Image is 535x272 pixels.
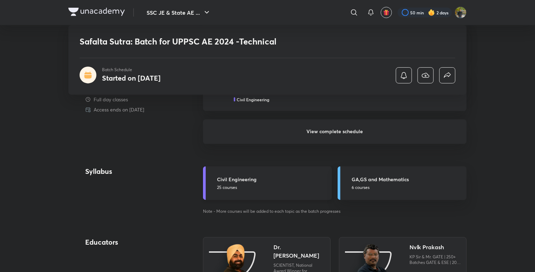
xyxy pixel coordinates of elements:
h6: View complete schedule [203,120,467,144]
div: KP Sir & Mr. GATE | 250+ Batches GATE & ESE | 20 Yrs Teaching |Simplify Concepts | Mentored Highe... [409,254,461,266]
img: streak [428,9,435,16]
p: Full day classes [94,96,128,103]
img: shubham rawat [455,7,467,19]
h1: Safalta Sutra: Batch for UPPSC AE 2024 -Technical [80,36,354,47]
p: Batch Schedule [102,67,161,73]
div: Dr. [PERSON_NAME] [273,243,325,260]
h5: Civil Engineering [217,176,328,183]
a: Company Logo [68,8,125,18]
button: SSC JE & State AE ... [142,6,215,20]
h5: Civil Engineering [237,96,269,103]
p: 6 courses [352,185,462,191]
p: 25 courses [217,185,328,191]
img: Company Logo [68,8,125,16]
p: Note - More courses will be added to each topic as the batch progresses [203,209,467,215]
p: Access ends on [DATE] [94,106,144,113]
h4: Started on [DATE] [102,73,161,83]
h4: Syllabus [85,166,180,177]
button: avatar [381,7,392,18]
a: GA,GS and Mathematics6 courses [338,166,467,200]
img: avatar [383,9,390,16]
h4: Educators [85,237,181,248]
a: Civil Engineering25 courses [203,166,332,200]
h5: GA,GS and Mathematics [352,176,462,183]
div: Nvlk Prakash [409,243,444,252]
